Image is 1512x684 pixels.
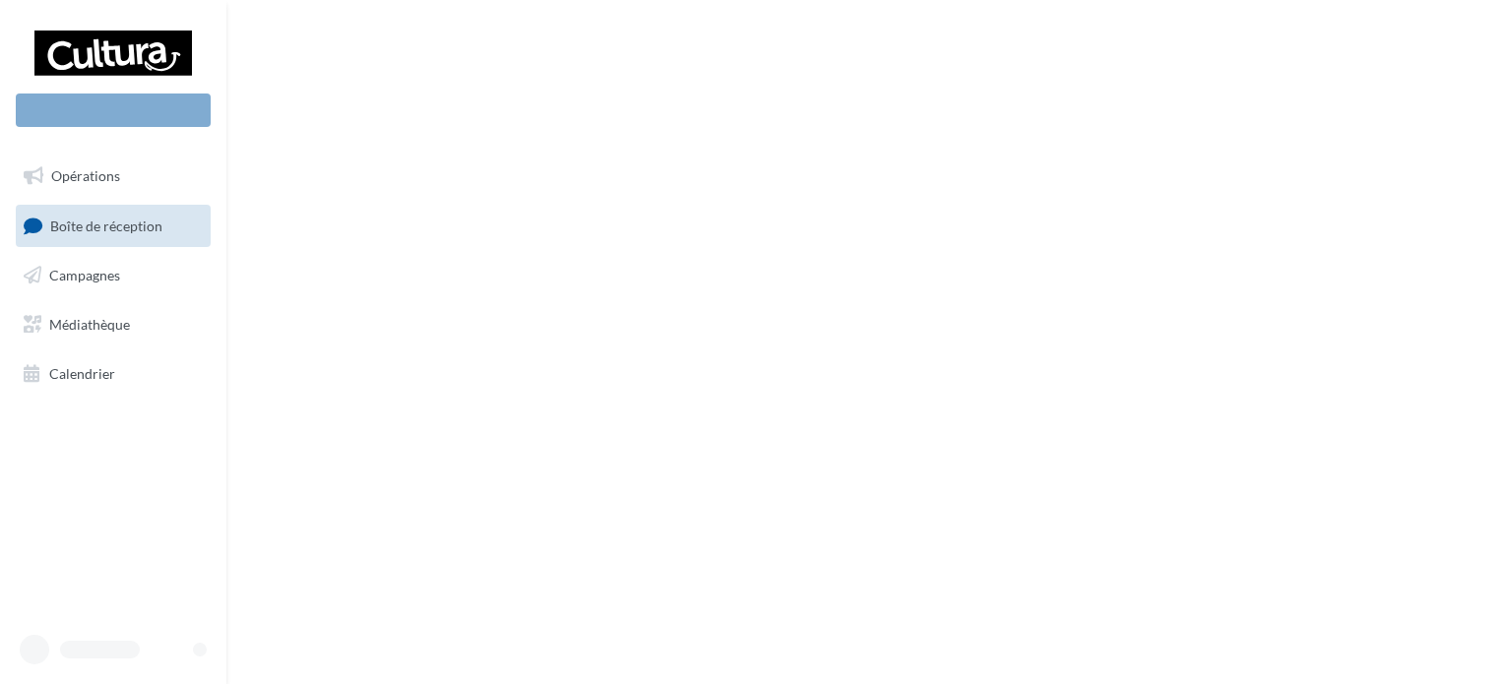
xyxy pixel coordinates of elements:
a: Campagnes [12,255,215,296]
div: Nouvelle campagne [16,93,211,127]
a: Opérations [12,155,215,197]
span: Médiathèque [49,316,130,333]
span: Opérations [51,167,120,184]
span: Campagnes [49,267,120,283]
span: Calendrier [49,364,115,381]
a: Calendrier [12,353,215,395]
a: Boîte de réception [12,205,215,247]
a: Médiathèque [12,304,215,345]
span: Boîte de réception [50,217,162,233]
